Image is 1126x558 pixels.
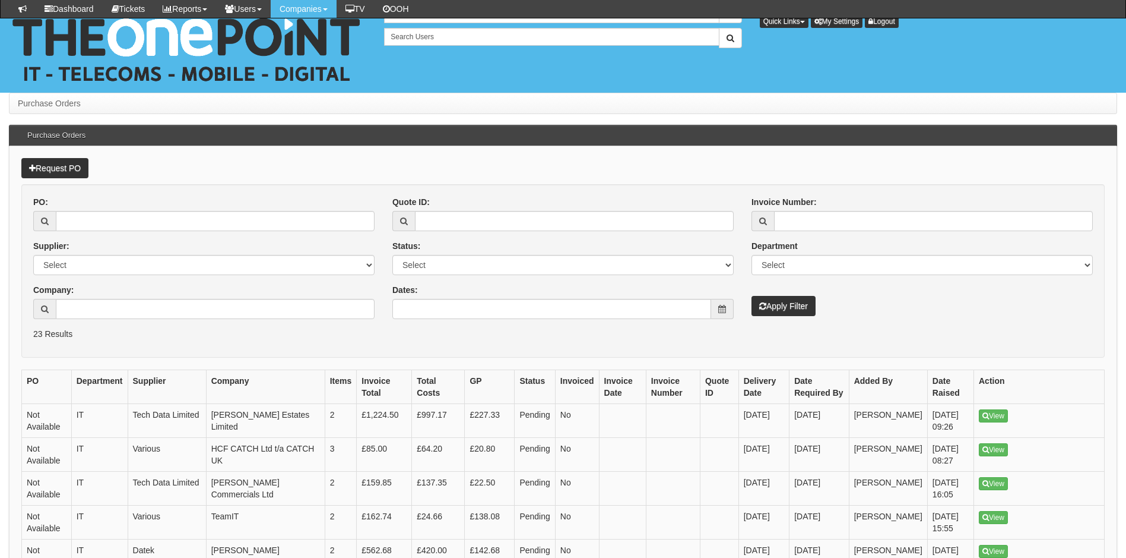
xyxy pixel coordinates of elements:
[738,404,789,438] td: [DATE]
[789,438,849,472] td: [DATE]
[811,15,863,28] a: My Settings
[515,370,555,404] th: Status
[465,506,515,540] td: £138.08
[927,370,973,404] th: Date Raised
[865,15,899,28] a: Logout
[515,438,555,472] td: Pending
[33,240,69,252] label: Supplier:
[71,404,128,438] td: IT
[33,328,1093,340] p: 23 Results
[979,443,1008,456] a: View
[357,506,412,540] td: £162.74
[927,472,973,506] td: [DATE] 16:05
[412,370,465,404] th: Total Costs
[33,196,48,208] label: PO:
[22,506,72,540] td: Not Available
[71,370,128,404] th: Department
[789,404,849,438] td: [DATE]
[128,404,206,438] td: Tech Data Limited
[325,404,357,438] td: 2
[206,472,325,506] td: [PERSON_NAME] Commercials Ltd
[206,370,325,404] th: Company
[384,28,719,46] input: Search Users
[392,284,418,296] label: Dates:
[555,506,599,540] td: No
[357,370,412,404] th: Invoice Total
[18,97,81,109] li: Purchase Orders
[849,404,927,438] td: [PERSON_NAME]
[325,438,357,472] td: 3
[128,438,206,472] td: Various
[392,240,420,252] label: Status:
[789,370,849,404] th: Date Required By
[979,409,1008,423] a: View
[599,370,646,404] th: Invoice Date
[206,404,325,438] td: [PERSON_NAME] Estates Limited
[555,438,599,472] td: No
[738,370,789,404] th: Delivery Date
[738,472,789,506] td: [DATE]
[555,404,599,438] td: No
[412,404,465,438] td: £997.17
[979,511,1008,524] a: View
[646,370,700,404] th: Invoice Number
[738,506,789,540] td: [DATE]
[789,472,849,506] td: [DATE]
[71,472,128,506] td: IT
[128,370,206,404] th: Supplier
[22,370,72,404] th: PO
[357,404,412,438] td: £1,224.50
[206,506,325,540] td: TeamIT
[325,370,357,404] th: Items
[849,506,927,540] td: [PERSON_NAME]
[751,196,817,208] label: Invoice Number:
[979,545,1008,558] a: View
[738,438,789,472] td: [DATE]
[465,370,515,404] th: GP
[465,472,515,506] td: £22.50
[325,506,357,540] td: 2
[927,438,973,472] td: [DATE] 08:27
[515,506,555,540] td: Pending
[760,15,808,28] button: Quick Links
[206,438,325,472] td: HCF CATCH Ltd t/a CATCH UK
[927,506,973,540] td: [DATE] 15:55
[555,370,599,404] th: Invoiced
[465,404,515,438] td: £227.33
[128,472,206,506] td: Tech Data Limited
[357,472,412,506] td: £159.85
[21,125,91,146] h3: Purchase Orders
[700,370,738,404] th: Quote ID
[465,438,515,472] td: £20.80
[412,438,465,472] td: £64.20
[979,477,1008,490] a: View
[22,438,72,472] td: Not Available
[22,472,72,506] td: Not Available
[325,472,357,506] td: 2
[71,506,128,540] td: IT
[392,196,430,208] label: Quote ID:
[71,438,128,472] td: IT
[515,404,555,438] td: Pending
[751,296,816,316] button: Apply Filter
[33,284,74,296] label: Company:
[849,472,927,506] td: [PERSON_NAME]
[412,506,465,540] td: £24.66
[974,370,1105,404] th: Action
[128,506,206,540] td: Various
[789,506,849,540] td: [DATE]
[21,158,88,178] a: Request PO
[927,404,973,438] td: [DATE] 09:26
[751,240,798,252] label: Department
[849,438,927,472] td: [PERSON_NAME]
[357,438,412,472] td: £85.00
[412,472,465,506] td: £137.35
[515,472,555,506] td: Pending
[555,472,599,506] td: No
[849,370,927,404] th: Added By
[22,404,72,438] td: Not Available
